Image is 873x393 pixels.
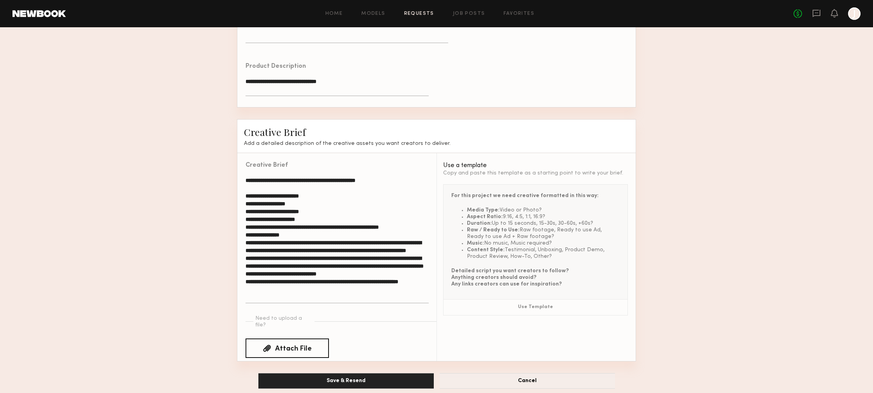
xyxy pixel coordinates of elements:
[404,11,434,16] a: Requests
[467,227,520,233] span: Raw / Ready to Use:
[244,125,306,138] span: Creative Brief
[451,268,620,287] p: Detailed script you want creators to follow? Anything creators should avoid? Any links creators c...
[451,192,620,199] div: For this project we need creative formatted in this way:
[444,300,627,315] button: Use Template
[467,240,620,247] li: No music, Music required?
[244,140,629,147] h3: Add a detailed description of the creative assets you want creators to deliver.
[325,11,343,16] a: Home
[467,214,503,219] span: Aspect Ratio:
[275,345,312,352] div: Attach File
[467,207,620,213] li: Video or Photo?
[443,162,628,169] div: Use a template
[504,11,534,16] a: Favorites
[361,11,385,16] a: Models
[246,162,288,169] div: Creative Brief
[467,221,492,226] span: Duration:
[467,220,620,227] li: Up to 15 seconds, 15-30s, 30-60s, +60s?
[467,247,620,260] li: Testimonial, Unboxing, Product Demo, Product Review, How-To, Other?
[246,63,306,70] div: Product Description
[443,170,628,176] div: Copy and paste this template as a starting point to write your brief.
[255,315,313,329] div: Need to upload a file?
[467,213,620,220] li: 9:16, 4:5, 1:1, 16:9?
[467,247,505,252] span: Content Style:
[467,208,500,213] span: Media Type:
[453,11,485,16] a: Job Posts
[467,227,620,240] li: Raw footage, Ready to use Ad, Ready to use Ad + Raw footage?
[258,373,434,389] button: Save & Resend
[440,373,615,389] button: Cancel
[467,241,484,246] span: Music:
[848,7,861,20] a: J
